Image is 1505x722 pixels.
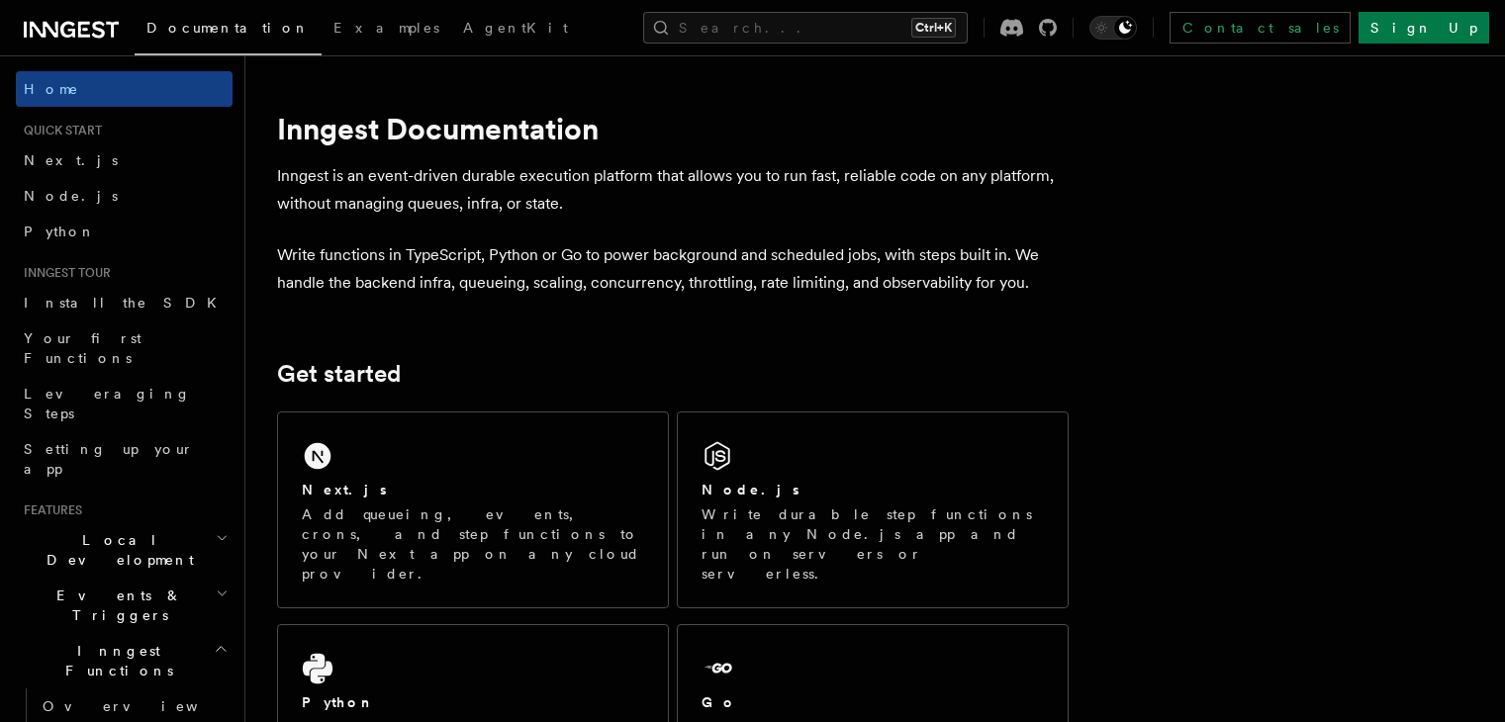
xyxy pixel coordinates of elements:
[302,480,387,499] h2: Next.js
[277,162,1069,218] p: Inngest is an event-driven durable execution platform that allows you to run fast, reliable code ...
[135,6,322,55] a: Documentation
[16,578,233,633] button: Events & Triggers
[16,530,216,570] span: Local Development
[16,633,233,688] button: Inngest Functions
[16,641,214,680] span: Inngest Functions
[24,152,118,168] span: Next.js
[463,20,568,36] span: AgentKit
[277,111,1069,146] h1: Inngest Documentation
[16,123,102,138] span: Quick start
[451,6,580,53] a: AgentKit
[24,79,79,99] span: Home
[333,20,439,36] span: Examples
[643,12,968,44] button: Search...Ctrl+K
[277,241,1069,297] p: Write functions in TypeScript, Python or Go to power background and scheduled jobs, with steps bu...
[702,504,1044,584] p: Write durable step functions in any Node.js app and run on servers or serverless.
[43,698,246,714] span: Overview
[16,502,82,518] span: Features
[24,295,229,311] span: Install the SDK
[24,330,141,366] span: Your first Functions
[16,522,233,578] button: Local Development
[16,586,216,625] span: Events & Triggers
[24,224,96,239] span: Python
[16,178,233,214] a: Node.js
[16,285,233,320] a: Install the SDK
[677,411,1069,608] a: Node.jsWrite durable step functions in any Node.js app and run on servers or serverless.
[16,142,233,178] a: Next.js
[16,265,111,281] span: Inngest tour
[702,480,800,499] h2: Node.js
[16,320,233,376] a: Your first Functions
[1359,12,1489,44] a: Sign Up
[24,386,191,421] span: Leveraging Steps
[16,376,233,431] a: Leveraging Steps
[302,504,644,584] p: Add queueing, events, crons, and step functions to your Next app on any cloud provider.
[1089,16,1137,40] button: Toggle dark mode
[16,431,233,487] a: Setting up your app
[702,692,737,712] h2: Go
[24,441,194,477] span: Setting up your app
[16,214,233,249] a: Python
[146,20,310,36] span: Documentation
[322,6,451,53] a: Examples
[277,360,401,388] a: Get started
[911,18,956,38] kbd: Ctrl+K
[277,411,669,608] a: Next.jsAdd queueing, events, crons, and step functions to your Next app on any cloud provider.
[302,692,375,712] h2: Python
[16,71,233,107] a: Home
[24,188,118,204] span: Node.js
[1170,12,1351,44] a: Contact sales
